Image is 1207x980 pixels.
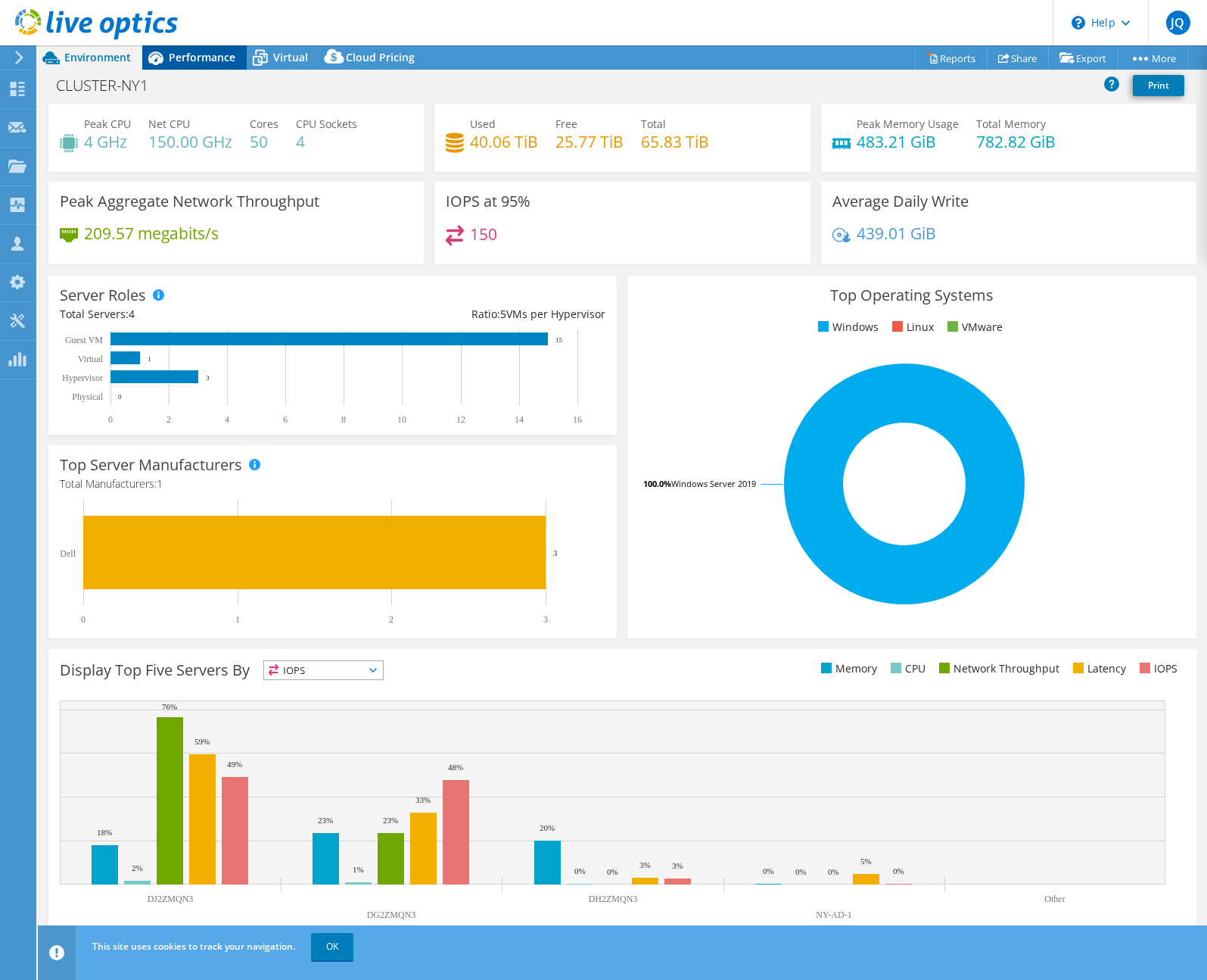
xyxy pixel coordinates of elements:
[828,867,839,876] text: 0%
[555,117,577,131] span: Free
[857,133,959,150] h4: 483.21 GiB
[1048,46,1118,70] a: Export
[415,795,431,804] text: 33%
[888,319,934,336] li: Linux
[250,117,278,131] span: Cores
[118,393,122,401] text: 0
[470,117,496,131] span: Used
[607,867,618,876] text: 0%
[296,117,357,131] span: CPU Sockets
[1118,46,1188,70] a: More
[341,414,346,425] text: 8
[456,414,465,425] text: 12
[573,414,582,425] text: 16
[81,614,86,625] text: 0
[641,117,666,131] span: Total
[318,816,333,825] text: 23%
[148,133,232,150] h4: 150.00 GHz
[148,117,190,131] span: Net CPU
[976,117,1046,131] span: Total Memory
[333,306,606,323] div: Ratio: VMs per Hypervisor
[60,548,76,559] text: Dell
[860,857,872,866] text: 5%
[814,319,879,336] li: Windows
[49,77,172,94] h1: CLUSTER-NY1
[857,117,959,131] span: Peak Memory Usage
[84,133,131,150] h4: 4 GHz
[84,117,131,131] span: Peak CPU
[540,823,555,832] text: 20%
[273,50,308,64] span: Virtual
[283,414,288,425] text: 6
[555,133,624,150] h4: 25.77 TiB
[169,50,235,64] span: Performance
[915,46,988,70] a: Reports
[832,193,969,210] h3: Average Daily Write
[227,760,242,769] text: 49%
[1072,16,1085,30] svg: \n
[264,661,383,679] span: IOPS
[643,478,671,489] tspan: 100.0%
[60,476,605,492] h4: Total Manufacturers:
[250,133,278,150] h4: 50
[84,225,219,242] h4: 209.57 megabits/s
[225,414,229,425] text: 4
[470,133,538,150] h4: 40.06 TiB
[78,354,104,364] text: Virtual
[555,336,563,344] text: 15
[795,867,807,876] text: 0%
[397,414,406,425] text: 10
[470,226,497,242] h4: 150
[60,193,319,210] h3: Peak Aggregate Network Throughput
[641,133,709,150] h4: 65.83 TiB
[92,940,295,953] span: This site uses cookies to track your navigation.
[129,307,135,321] span: 4
[1069,660,1126,677] li: Latency
[671,478,756,489] tspan: Windows Server 2019
[639,287,1184,304] h3: Top Operating Systems
[553,548,558,557] text: 3
[383,816,398,825] text: 23%
[944,319,1003,336] li: VMware
[976,133,1056,150] h4: 782.82 GiB
[148,894,194,904] text: DJ2ZMQN3
[987,46,1049,70] a: Share
[763,866,774,875] text: 0%
[148,355,151,363] text: 1
[132,863,143,872] text: 2%
[60,287,146,304] h3: Server Roles
[1044,894,1065,904] text: Other
[639,860,651,869] text: 3%
[893,866,904,875] text: 0%
[166,414,171,425] text: 2
[446,193,530,210] h3: IOPS at 95%
[206,374,210,382] text: 3
[235,614,240,625] text: 1
[72,392,103,402] text: Physical
[935,660,1059,677] li: Network Throughput
[157,476,163,491] span: 1
[448,763,463,772] text: 48%
[857,225,936,242] h4: 439.01 GiB
[389,614,394,625] text: 2
[816,910,851,920] text: NY-AD-1
[108,414,113,425] text: 0
[589,894,638,904] text: DH2ZMQN3
[817,660,877,677] li: Memory
[194,737,210,746] text: 59%
[672,861,683,870] text: 3%
[64,50,131,64] span: Environment
[574,866,586,875] text: 0%
[353,865,364,874] text: 1%
[1136,660,1177,677] li: IOPS
[543,614,548,625] text: 3
[1166,11,1190,35] span: JQ
[311,933,353,960] a: OK
[1133,75,1184,96] a: Print
[62,373,103,383] text: Hypervisor
[60,306,333,323] div: Total Servers:
[296,133,357,150] h4: 4
[500,307,506,321] span: 5
[162,702,177,711] text: 76%
[887,660,925,677] li: CPU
